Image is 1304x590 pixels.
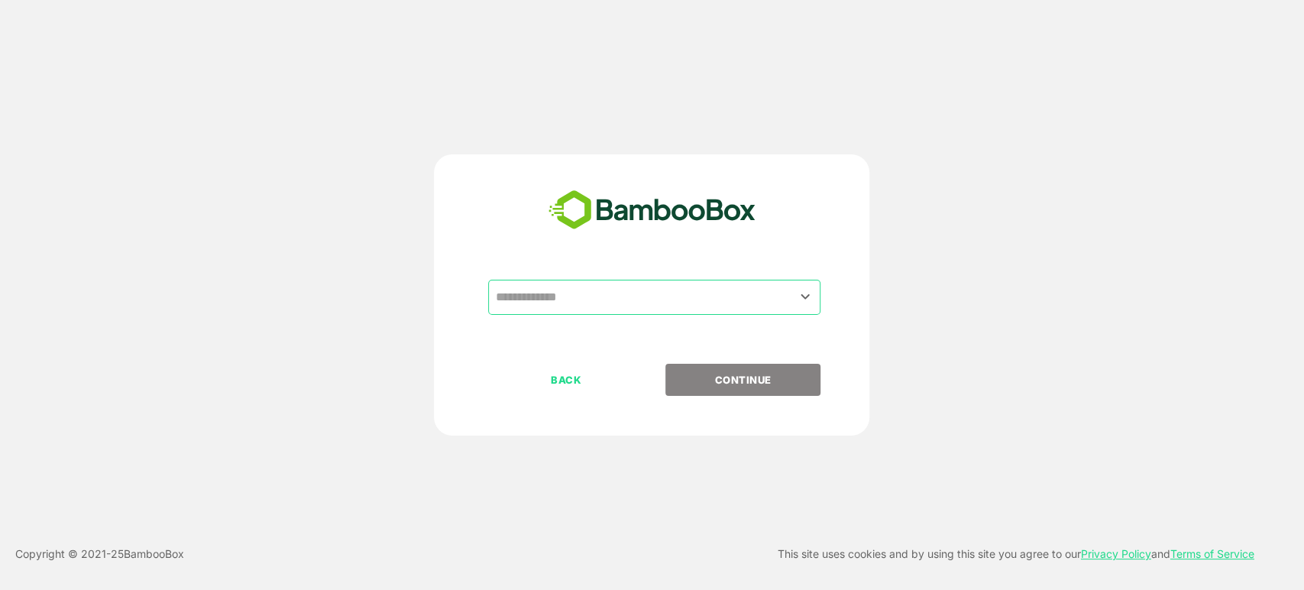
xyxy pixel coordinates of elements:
a: Privacy Policy [1081,547,1151,560]
p: CONTINUE [667,371,820,388]
button: BACK [488,364,643,396]
button: CONTINUE [665,364,820,396]
a: Terms of Service [1170,547,1254,560]
p: This site uses cookies and by using this site you agree to our and [778,545,1254,563]
p: BACK [490,371,642,388]
button: Open [794,287,815,307]
p: Copyright © 2021- 25 BambooBox [15,545,184,563]
img: bamboobox [540,185,764,235]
